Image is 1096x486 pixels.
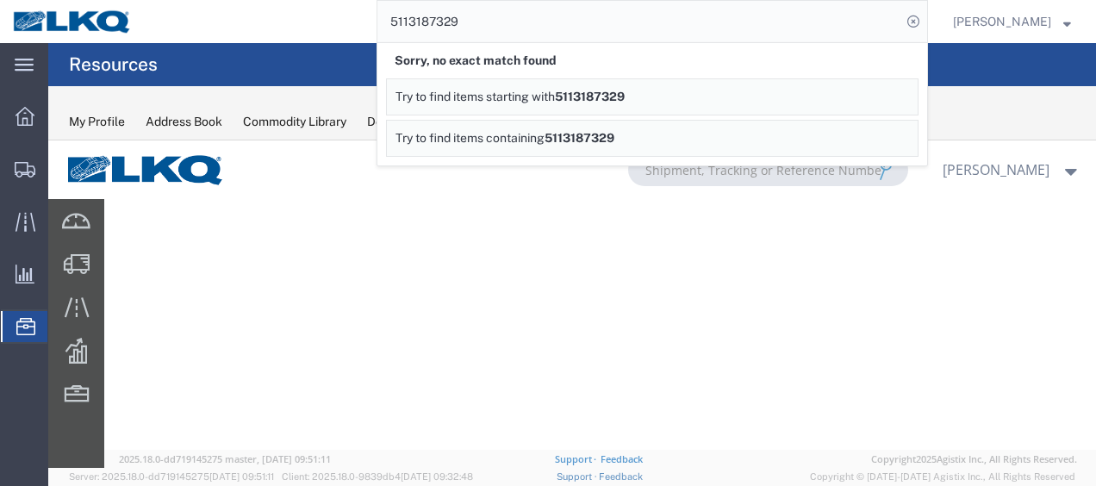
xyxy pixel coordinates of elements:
[401,471,473,482] span: [DATE] 09:32:48
[48,140,1096,468] iframe: FS Legacy Container
[367,113,431,131] div: Documents
[69,471,274,482] span: Server: 2025.18.0-dd719145275
[377,1,901,42] input: Search for shipment number, reference number
[12,9,133,34] img: logo
[952,11,1072,32] button: [PERSON_NAME]
[69,43,158,86] h4: Resources
[555,90,625,103] span: 5113187329
[557,471,600,482] a: Support
[209,471,274,482] span: [DATE] 09:51:11
[146,113,222,131] div: Address Book
[953,12,1051,31] span: Robert Benette
[599,471,643,482] a: Feedback
[395,90,555,103] span: Try to find items starting with
[395,131,545,145] span: Try to find items containing
[69,113,125,131] div: My Profile
[243,113,346,131] div: Commodity Library
[282,471,473,482] span: Client: 2025.18.0-9839db4
[810,470,1075,484] span: Copyright © [DATE]-[DATE] Agistix Inc., All Rights Reserved
[386,43,919,78] div: Sorry, no exact match found
[545,131,614,145] span: 5113187329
